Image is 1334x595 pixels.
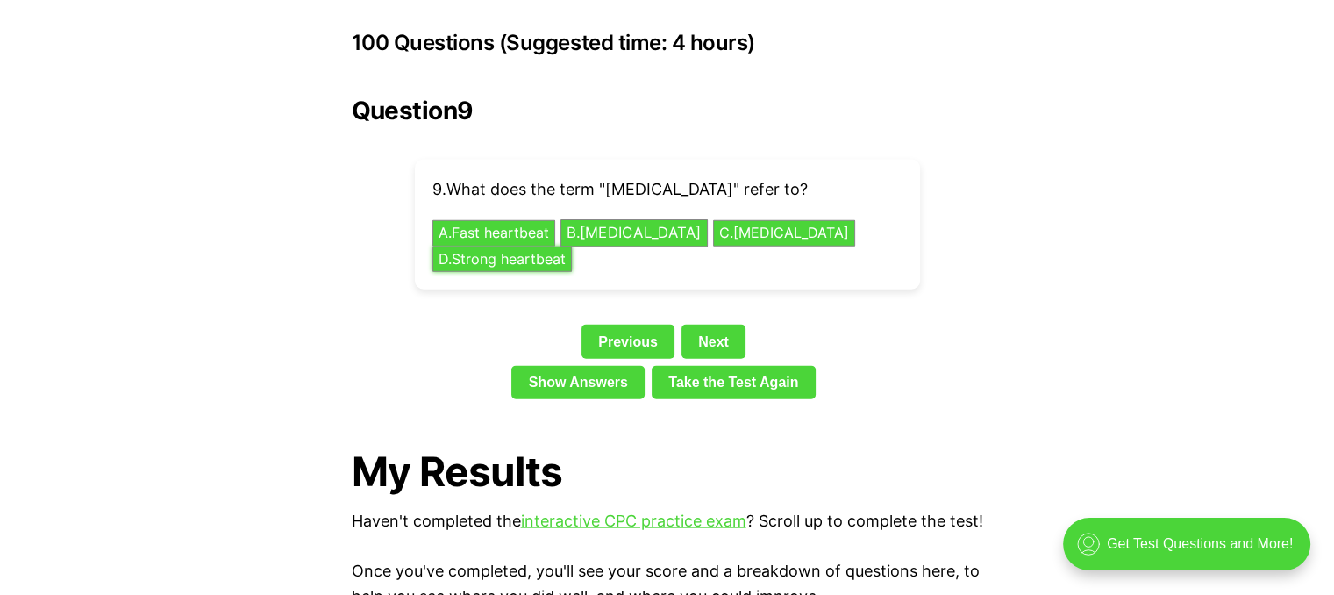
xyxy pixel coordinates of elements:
h2: Question 9 [352,97,983,125]
h3: 100 Questions (Suggested time: 4 hours) [352,31,983,55]
h1: My Results [352,448,983,495]
a: Take the Test Again [652,366,816,399]
p: Haven't completed the ? Scroll up to complete the test! [352,509,983,534]
a: interactive CPC practice exam [521,512,746,530]
a: Show Answers [511,366,645,399]
button: C.[MEDICAL_DATA] [713,220,855,247]
iframe: portal-trigger [1048,509,1334,595]
button: A.Fast heartbeat [432,220,555,247]
button: D.Strong heartbeat [432,247,572,273]
a: Previous [581,325,674,358]
button: B.[MEDICAL_DATA] [560,220,708,247]
p: 9 . What does the term "[MEDICAL_DATA]" refer to? [432,177,902,203]
a: Next [681,325,745,358]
